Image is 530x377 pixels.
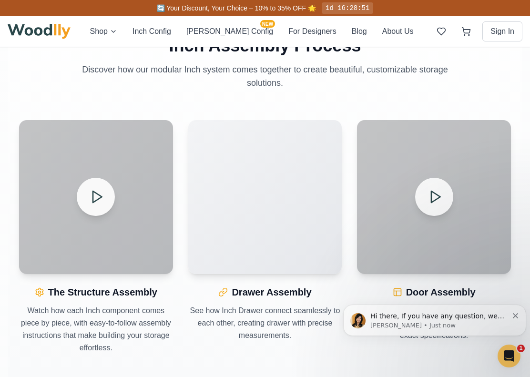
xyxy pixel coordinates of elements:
[186,26,273,37] button: [PERSON_NAME] ConfigNEW
[352,26,367,37] button: Blog
[188,120,342,274] video: Your browser does not support the video tag.
[188,305,342,342] p: See how Inch Drawer connect seamlessly to each other, creating drawer with precise measurements.
[288,26,336,37] button: For Designers
[517,345,525,352] span: 1
[482,21,522,41] button: Sign In
[8,24,71,39] img: Woodlly
[322,2,373,14] div: 1d 16:28:51
[260,20,275,28] span: NEW
[48,285,157,299] h3: The Structure Assembly
[132,26,171,37] button: Inch Config
[19,305,173,354] p: Watch how each Inch component comes piece by piece, with easy-to-follow assembly instructions tha...
[339,285,530,351] iframe: Intercom notifications message
[90,26,117,37] button: Shop
[498,345,520,367] iframe: Intercom live chat
[232,285,311,299] h3: Drawer Assembly
[157,4,316,12] span: 🔄 Your Discount, Your Choice – 10% to 35% OFF 🌟
[82,63,448,90] p: Discover how our modular Inch system comes together to create beautiful, customizable storage sol...
[382,26,414,37] button: About Us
